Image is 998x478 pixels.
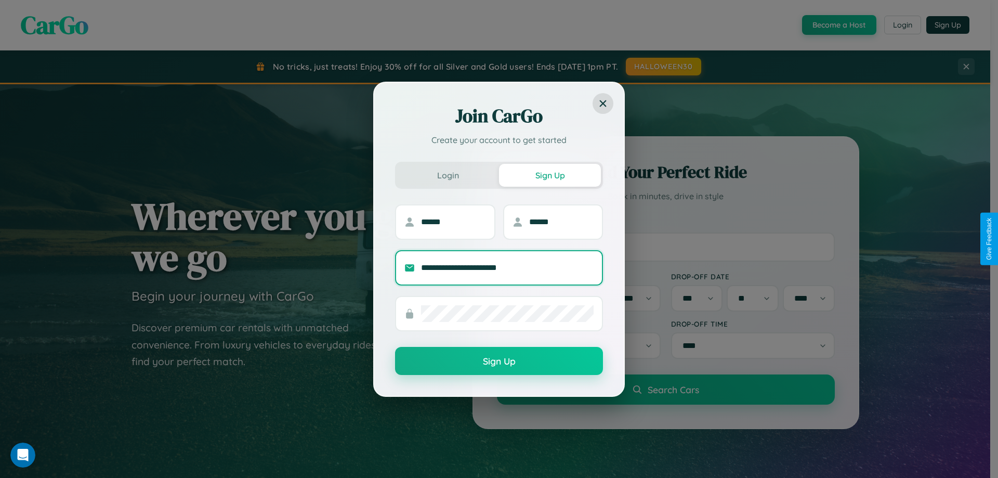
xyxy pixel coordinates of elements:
button: Sign Up [499,164,601,187]
button: Sign Up [395,347,603,375]
button: Login [397,164,499,187]
iframe: Intercom live chat [10,443,35,468]
h2: Join CarGo [395,104,603,128]
div: Give Feedback [986,218,993,260]
p: Create your account to get started [395,134,603,146]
